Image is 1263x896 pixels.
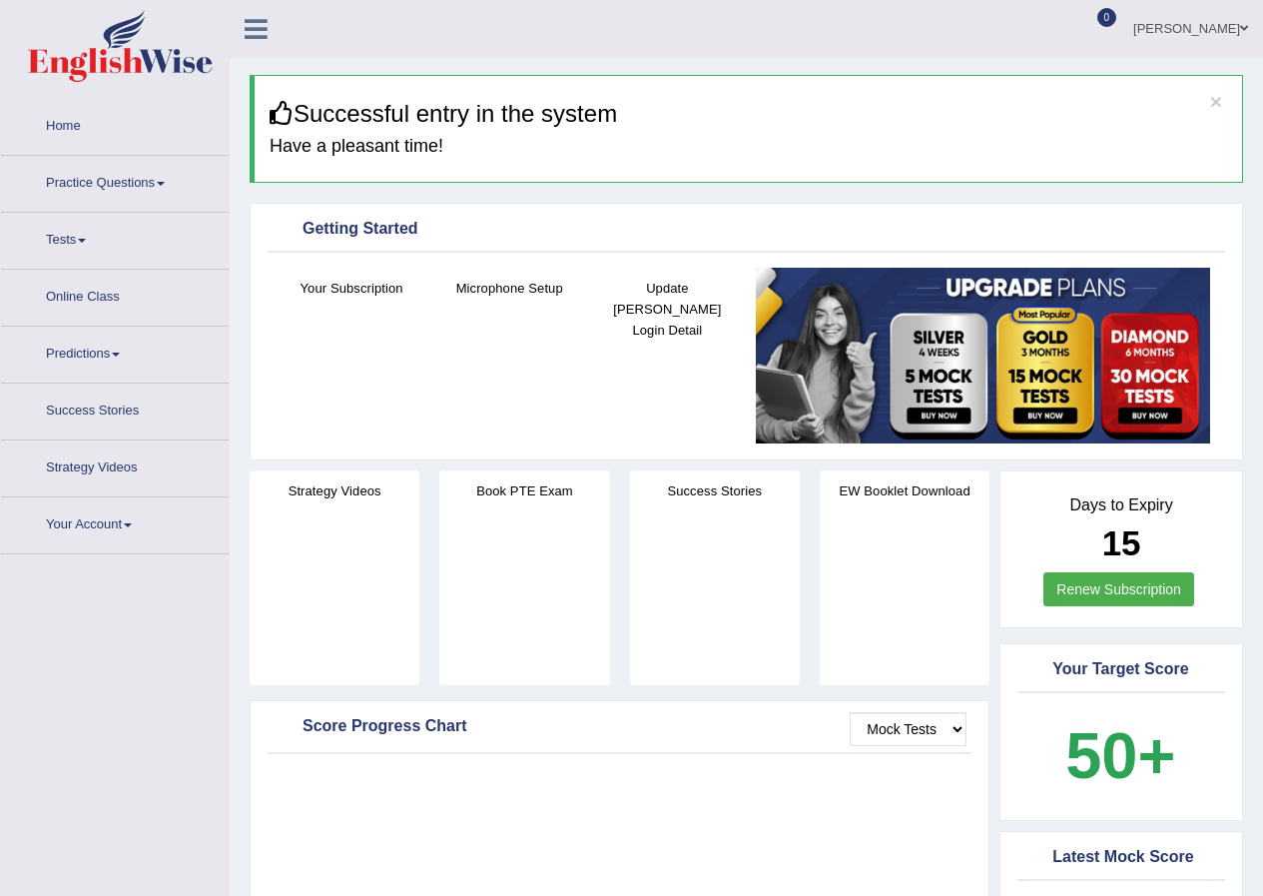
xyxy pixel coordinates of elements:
button: × [1210,91,1222,112]
h4: Microphone Setup [440,278,578,299]
h4: Your Subscription [283,278,420,299]
h4: Have a pleasant time! [270,137,1227,157]
h4: Success Stories [630,480,800,501]
h4: Book PTE Exam [439,480,609,501]
h4: Strategy Videos [250,480,419,501]
div: Latest Mock Score [1022,843,1220,873]
h4: Days to Expiry [1022,496,1220,514]
a: Home [1,99,229,149]
a: Success Stories [1,384,229,434]
a: Predictions [1,327,229,377]
img: small5.jpg [756,268,1210,444]
h4: Update [PERSON_NAME] Login Detail [598,278,736,341]
a: Online Class [1,270,229,320]
a: Renew Subscription [1043,572,1194,606]
a: Tests [1,213,229,263]
b: 50+ [1065,719,1175,792]
h4: EW Booklet Download [820,480,989,501]
span: 0 [1097,8,1117,27]
h3: Successful entry in the system [270,101,1227,127]
b: 15 [1102,523,1141,562]
a: Strategy Videos [1,441,229,490]
a: Your Account [1,497,229,547]
div: Getting Started [273,215,1220,245]
div: Score Progress Chart [273,712,966,742]
a: Practice Questions [1,156,229,206]
div: Your Target Score [1022,655,1220,685]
